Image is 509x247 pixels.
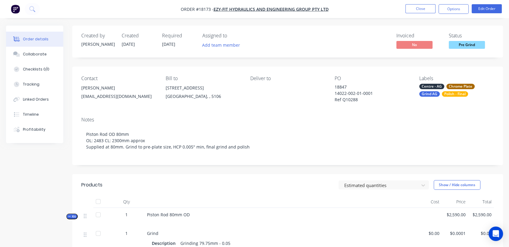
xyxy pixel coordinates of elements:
div: Price [442,196,468,208]
span: 1 [125,230,128,236]
span: Order #18173 - [181,6,214,12]
div: [PERSON_NAME][EMAIL_ADDRESS][DOMAIN_NAME] [81,84,156,103]
div: Centre - AG [419,84,444,89]
button: Show / Hide columns [434,180,480,190]
div: Created by [81,33,114,39]
button: Add team member [199,41,243,49]
div: Grind AG [419,91,440,97]
div: [PERSON_NAME] [81,84,156,92]
span: $0.00 [418,230,439,236]
div: Qty [108,196,145,208]
div: Order details [23,36,48,42]
button: Add team member [202,41,243,49]
div: Checklists 0/0 [23,67,49,72]
div: Labels [419,76,494,81]
div: Assigned to [202,33,263,39]
div: Linked Orders [23,97,49,102]
div: Open Intercom Messenger [489,227,503,241]
button: Tracking [6,77,63,92]
div: Total [468,196,494,208]
span: $2,590.00 [444,211,466,218]
div: [GEOGRAPHIC_DATA], , 5106 [166,92,240,101]
span: [DATE] [162,41,175,47]
span: $0.0001 [444,230,466,236]
button: Edit Order [472,4,502,13]
span: $2,590.00 [470,211,492,218]
button: Checklists 0/0 [6,62,63,77]
div: Products [81,181,102,189]
div: Piston Rod OD 80mm OL: 2483 CL: 2300mm approx Supplied at 80mm. Grind to pre-plate size, HCP 0.00... [81,125,494,156]
button: Order details [6,32,63,47]
div: Notes [81,117,494,123]
button: Timeline [6,107,63,122]
div: Collaborate [23,52,47,57]
button: Linked Orders [6,92,63,107]
div: [STREET_ADDRESS] [166,84,240,92]
div: Bill to [166,76,240,81]
div: [PERSON_NAME] [81,41,114,47]
span: $0.00 [470,230,492,236]
button: Kit [66,214,78,219]
div: Required [162,33,195,39]
span: [DATE] [122,41,135,47]
div: Status [449,33,494,39]
span: No [396,41,432,48]
button: Close [405,4,436,13]
div: Timeline [23,112,39,117]
div: Created [122,33,155,39]
button: Options [439,4,469,14]
div: Chrome Plate [446,84,475,89]
span: Piston Rod 80mm OD [147,212,190,217]
div: Profitability [23,127,45,132]
span: Grind [147,230,158,236]
div: Polish - Final [442,91,468,97]
button: Pre Grind [449,41,485,50]
div: [STREET_ADDRESS][GEOGRAPHIC_DATA], , 5106 [166,84,240,103]
div: Tracking [23,82,39,87]
span: Pre Grind [449,41,485,48]
div: PO [335,76,409,81]
img: Factory [11,5,20,14]
span: 1 [125,211,128,218]
div: [EMAIL_ADDRESS][DOMAIN_NAME] [81,92,156,101]
div: Cost [416,196,442,208]
span: Kit [68,214,76,219]
button: Profitability [6,122,63,137]
button: Collaborate [6,47,63,62]
div: 18847 14022-002-01-0001 Ref Q10288 [335,84,409,103]
div: Deliver to [250,76,325,81]
div: Invoiced [396,33,442,39]
div: Contact [81,76,156,81]
a: Ezy-Fit Hydraulics and Engineering Group Pty Ltd [214,6,329,12]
